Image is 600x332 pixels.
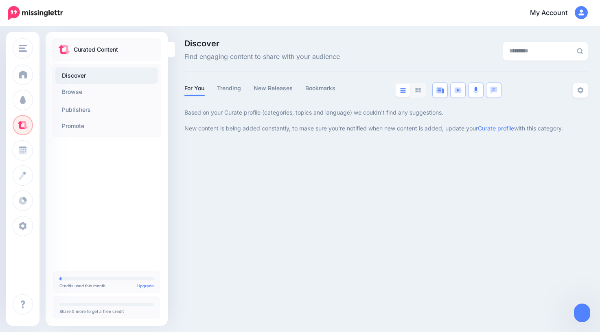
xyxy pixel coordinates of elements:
[184,108,588,117] p: Based on your Curate profile (categories, topics and language) we couldn't find any suggestions.
[473,87,479,94] img: microphone.png
[400,88,406,93] img: list-blue.png
[490,87,497,93] img: chat-square-blue.png
[74,45,118,54] p: Curated Content
[184,52,340,62] span: Find engaging content to share with your audience
[415,88,421,93] img: grid-grey.png
[577,48,583,54] img: search-grey-6.png
[454,87,462,93] img: video-blue.png
[184,124,588,133] p: New content is being added constantly, to make sure you're notified when new content is added, up...
[55,102,158,118] a: Publishers
[55,118,158,134] a: Promote
[254,83,293,93] a: New Releases
[522,3,588,23] a: My Account
[184,83,205,93] a: For You
[436,87,444,93] img: article-blue.png
[217,83,241,93] a: Trending
[55,84,158,100] a: Browse
[305,83,336,93] a: Bookmarks
[577,87,584,93] img: settings-grey.png
[55,67,158,84] a: Discover
[19,45,27,52] img: menu.png
[8,6,63,20] img: Missinglettr
[184,39,340,48] span: Discover
[478,125,514,132] a: Curate profile
[59,45,70,54] img: curate.png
